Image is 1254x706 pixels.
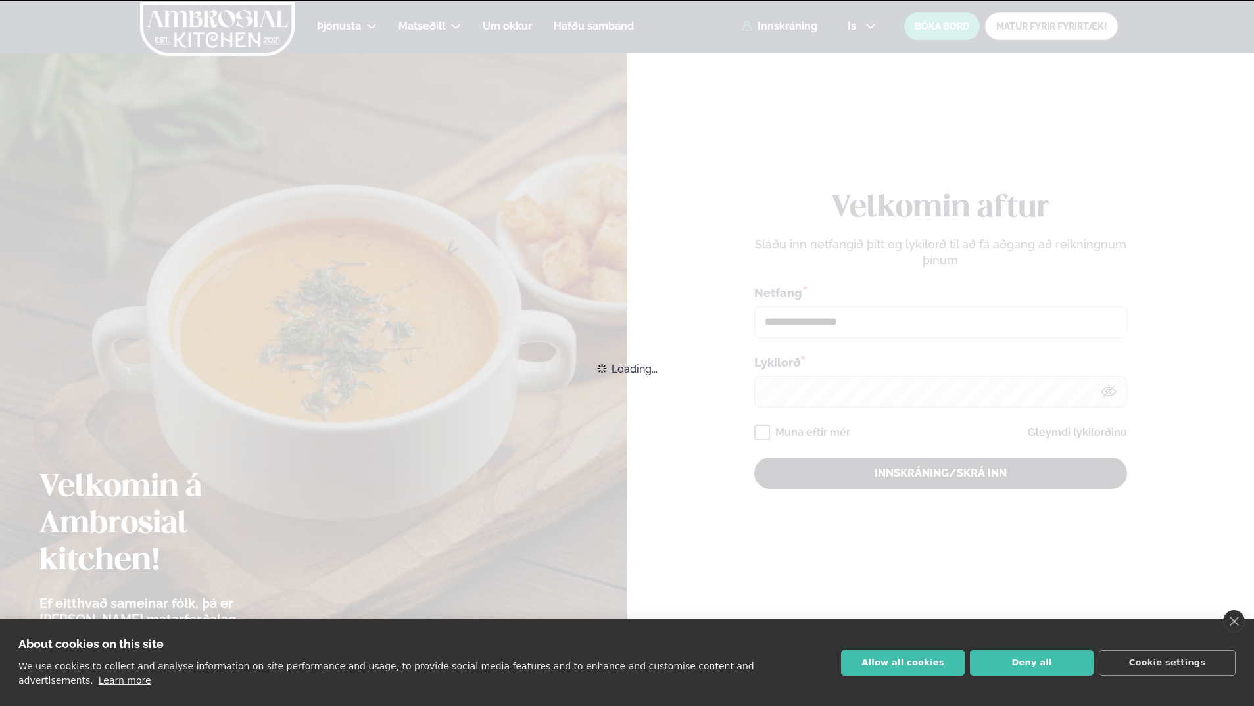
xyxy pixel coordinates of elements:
[1099,650,1236,676] button: Cookie settings
[970,650,1094,676] button: Deny all
[99,675,151,686] a: Learn more
[1223,610,1245,632] a: close
[841,650,965,676] button: Allow all cookies
[18,661,754,686] p: We use cookies to collect and analyse information on site performance and usage, to provide socia...
[18,637,164,651] strong: About cookies on this site
[612,354,658,383] span: Loading...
